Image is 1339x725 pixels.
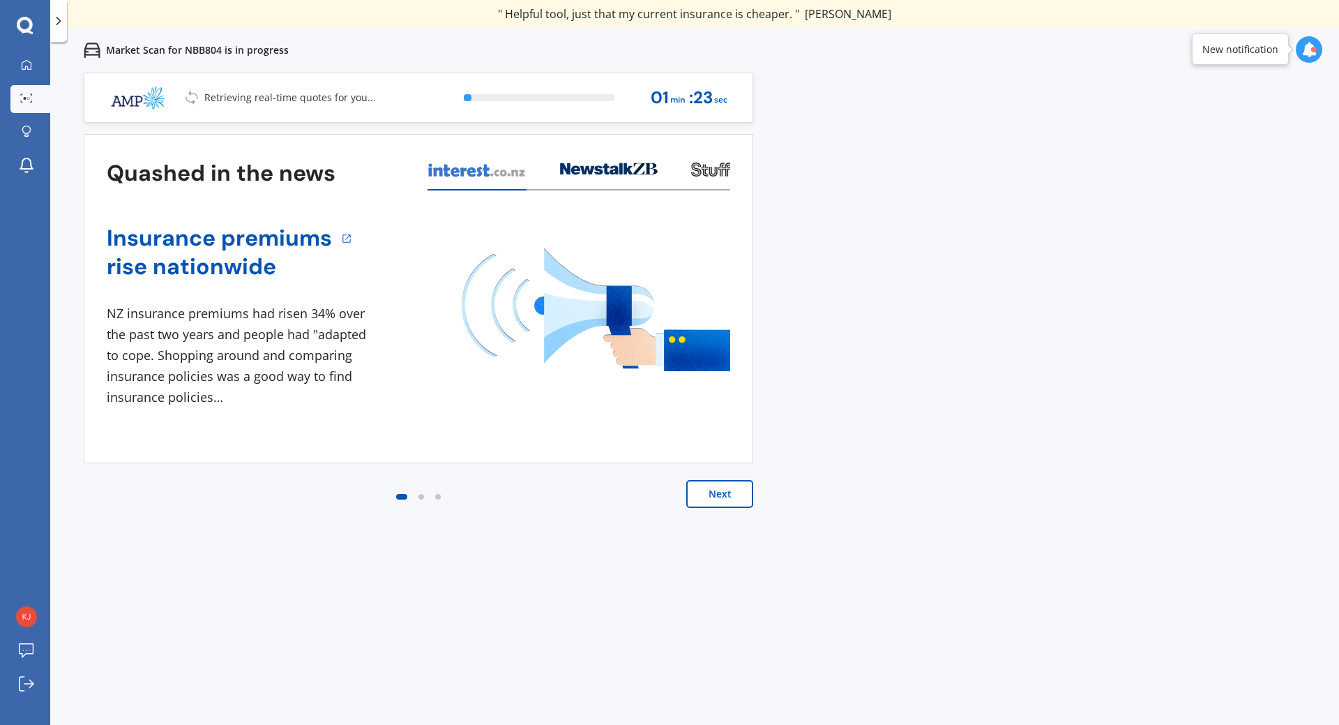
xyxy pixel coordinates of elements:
[689,89,713,107] span: : 23
[84,42,100,59] img: car.f15378c7a67c060ca3f3.svg
[686,480,753,508] button: Next
[670,91,686,110] span: min
[714,91,727,110] span: sec
[462,248,730,371] img: media image
[1202,43,1278,57] div: New notification
[204,91,376,105] p: Retrieving real-time quotes for you...
[106,43,289,57] p: Market Scan for NBB804 is in progress
[107,224,332,253] a: Insurance premiums
[107,159,335,188] h3: Quashed in the news
[651,89,669,107] span: 01
[107,253,332,281] a: rise nationwide
[107,304,372,408] div: NZ insurance premiums had risen 34% over the past two years and people had "adapted to cope. Shop...
[16,606,37,627] img: e8ba93152bfb14ebd54784bef37a45df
